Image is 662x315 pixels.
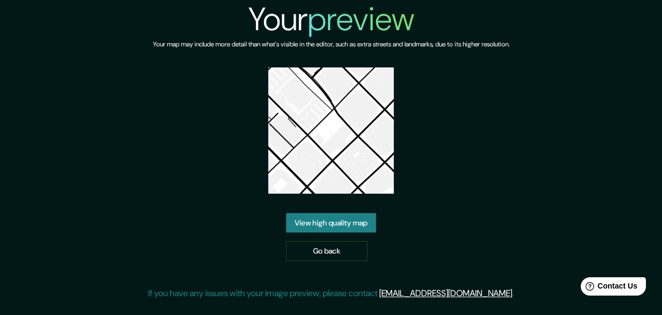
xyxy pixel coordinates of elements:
[268,67,394,194] img: created-map-preview
[153,39,510,50] h6: Your map may include more detail than what's visible in the editor, such as extra streets and lan...
[286,213,376,233] a: View high quality map
[379,287,512,299] a: [EMAIL_ADDRESS][DOMAIN_NAME]
[566,273,650,303] iframe: Help widget launcher
[148,287,514,300] p: If you have any issues with your image preview, please contact .
[286,241,367,261] a: Go back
